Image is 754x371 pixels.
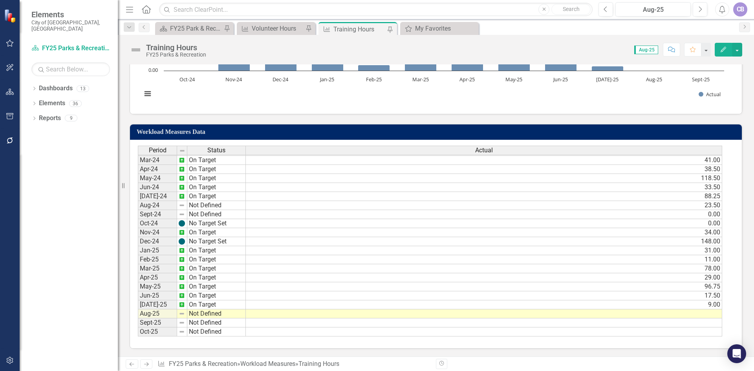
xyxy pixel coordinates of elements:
[596,76,619,83] text: [DATE]-25
[138,282,177,291] td: May-25
[179,220,185,227] img: B83JnUHI7fcUAAAAJXRFWHRkYXRlOmNyZWF0ZQAyMDIzLTA3LTEyVDE1OjMwOjAyKzAwOjAw8YGLlAAAACV0RVh0ZGF0ZTptb...
[187,219,246,228] td: No Target Set
[138,318,177,327] td: Sept-25
[246,201,722,210] td: 23.50
[138,300,177,309] td: [DATE]-25
[179,229,185,236] img: AQAAAAAAAAAAAAAAAAAAAAAAAAAAAAAAAAAAAAAAAAAAAAAAAAAAAAAAAAAAAAAAAAAAAAAAAAAAAAAAAAAAAAAAAAAAAAAAA...
[246,228,722,237] td: 34.00
[207,147,225,154] span: Status
[148,66,158,73] text: 0.00
[187,309,246,318] td: Not Defined
[179,193,185,199] img: AQAAAAAAAAAAAAAAAAAAAAAAAAAAAAAAAAAAAAAAAAAAAAAAAAAAAAAAAAAAAAAAAAAAAAAAAAAAAAAAAAAAAAAAAAAAAAAAA...
[146,43,206,52] div: Training Hours
[246,246,722,255] td: 31.00
[187,300,246,309] td: On Target
[157,360,430,369] div: » »
[246,282,722,291] td: 96.75
[138,291,177,300] td: Jun-25
[137,128,738,135] h3: Workload Measures Data
[225,76,242,83] text: Nov-24
[39,114,61,123] a: Reports
[179,320,185,326] img: 8DAGhfEEPCf229AAAAAElFTkSuQmCC
[138,237,177,246] td: Dec-24
[187,273,246,282] td: On Target
[246,183,722,192] td: 33.50
[246,165,722,174] td: 38.50
[138,309,177,318] td: Aug-25
[179,292,185,299] img: AQAAAAAAAAAAAAAAAAAAAAAAAAAAAAAAAAAAAAAAAAAAAAAAAAAAAAAAAAAAAAAAAAAAAAAAAAAAAAAAAAAAAAAAAAAAAAAAA...
[179,166,185,172] img: AQAAAAAAAAAAAAAAAAAAAAAAAAAAAAAAAAAAAAAAAAAAAAAAAAAAAAAAAAAAAAAAAAAAAAAAAAAAAAAAAAAAAAAAAAAAAAAAA...
[146,52,206,58] div: FY25 Parks & Recreation
[358,65,390,71] path: Feb-25, 11. Actual.
[187,201,246,210] td: Not Defined
[545,61,577,71] path: Jun-25, 17.5. Actual.
[179,311,185,317] img: 8DAGhfEEPCf229AAAAAElFTkSuQmCC
[187,210,246,219] td: Not Defined
[298,360,339,367] div: Training Hours
[138,192,177,201] td: [DATE]-24
[187,156,246,165] td: On Target
[246,291,722,300] td: 17.50
[475,147,493,154] span: Actual
[646,76,662,83] text: Aug-25
[31,44,110,53] a: FY25 Parks & Recreation
[39,84,73,93] a: Dashboards
[412,76,429,83] text: Mar-25
[319,76,334,83] text: Jan-25
[138,264,177,273] td: Mar-25
[170,24,222,33] div: FY25 Park & Rec - Strategic Plan
[179,76,195,83] text: Oct-24
[138,210,177,219] td: Sept-24
[138,174,177,183] td: May-24
[246,300,722,309] td: 9.00
[366,76,382,83] text: Feb-25
[149,147,167,154] span: Period
[179,283,185,290] img: AQAAAAAAAAAAAAAAAAAAAAAAAAAAAAAAAAAAAAAAAAAAAAAAAAAAAAAAAAAAAAAAAAAAAAAAAAAAAAAAAAAAAAAAAAAAAAAAA...
[69,100,82,107] div: 36
[179,302,185,308] img: AQAAAAAAAAAAAAAAAAAAAAAAAAAAAAAAAAAAAAAAAAAAAAAAAAAAAAAAAAAAAAAAAAAAAAAAAAAAAAAAAAAAAAAAAAAAAAAAA...
[246,273,722,282] td: 29.00
[187,228,246,237] td: On Target
[179,211,185,217] img: 8DAGhfEEPCf229AAAAAElFTkSuQmCC
[187,291,246,300] td: On Target
[187,255,246,264] td: On Target
[505,76,522,83] text: May-25
[179,202,185,208] img: 8DAGhfEEPCf229AAAAAElFTkSuQmCC
[169,360,237,367] a: FY25 Parks & Recreation
[138,255,177,264] td: Feb-25
[31,62,110,76] input: Search Below...
[246,192,722,201] td: 88.25
[179,256,185,263] img: AQAAAAAAAAAAAAAAAAAAAAAAAAAAAAAAAAAAAAAAAAAAAAAAAAAAAAAAAAAAAAAAAAAAAAAAAAAAAAAAAAAAAAAAAAAAAAAAA...
[592,66,624,71] path: Jul-25, 9. Actual.
[692,76,710,83] text: Sept-25
[187,318,246,327] td: Not Defined
[179,184,185,190] img: AQAAAAAAAAAAAAAAAAAAAAAAAAAAAAAAAAAAAAAAAAAAAAAAAAAAAAAAAAAAAAAAAAAAAAAAAAAAAAAAAAAAAAAAAAAAAAAAA...
[138,201,177,210] td: Aug-24
[179,175,185,181] img: AQAAAAAAAAAAAAAAAAAAAAAAAAAAAAAAAAAAAAAAAAAAAAAAAAAAAAAAAAAAAAAAAAAAAAAAAAAAAAAAAAAAAAAAAAAAAAAAA...
[65,115,77,122] div: 9
[618,5,688,15] div: Aug-25
[252,24,304,33] div: Volunteer Hours
[563,6,580,12] span: Search
[179,157,185,163] img: AQAAAAAAAAAAAAAAAAAAAAAAAAAAAAAAAAAAAAAAAAAAAAAAAAAAAAAAAAAAAAAAAAAAAAAAAAAAAAAAAAAAAAAAAAAAAAAAA...
[402,24,477,33] a: My Favorites
[159,3,593,16] input: Search ClearPoint...
[273,76,289,83] text: Dec-24
[179,329,185,335] img: 8DAGhfEEPCf229AAAAAElFTkSuQmCC
[240,360,295,367] a: Workload Measures
[187,183,246,192] td: On Target
[187,282,246,291] td: On Target
[187,327,246,336] td: Not Defined
[138,165,177,174] td: Apr-24
[699,91,721,98] button: Show Actual
[138,228,177,237] td: Nov-24
[634,46,658,54] span: Aug-25
[415,24,477,33] div: My Favorites
[138,246,177,255] td: Jan-25
[77,85,89,92] div: 13
[179,148,185,154] img: 8DAGhfEEPCf229AAAAAElFTkSuQmCC
[551,4,591,15] button: Search
[179,274,185,281] img: AQAAAAAAAAAAAAAAAAAAAAAAAAAAAAAAAAAAAAAAAAAAAAAAAAAAAAAAAAAAAAAAAAAAAAAAAAAAAAAAAAAAAAAAAAAAAAAAA...
[179,238,185,245] img: B83JnUHI7fcUAAAAJXRFWHRkYXRlOmNyZWF0ZQAyMDIzLTA3LTEyVDE1OjMwOjAyKzAwOjAw8YGLlAAAACV0RVh0ZGF0ZTptb...
[187,165,246,174] td: On Target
